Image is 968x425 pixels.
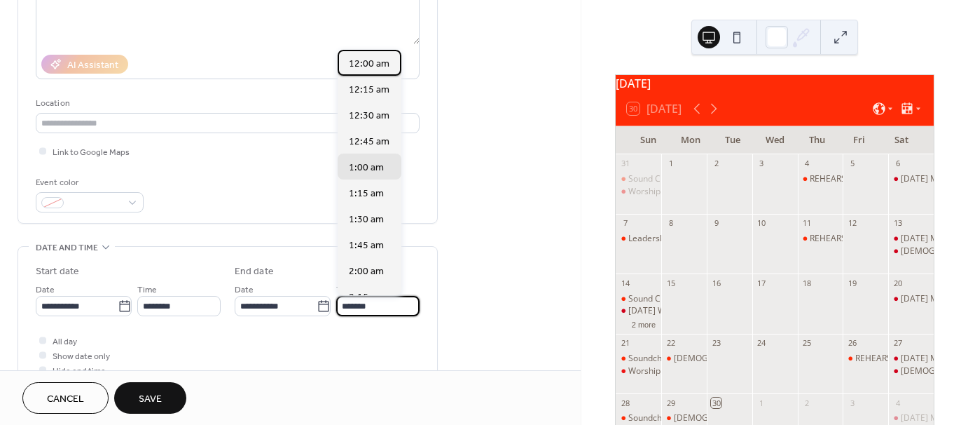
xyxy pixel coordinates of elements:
div: Saturday Morning Prayer [888,233,934,245]
div: 11 [802,218,813,229]
span: Time [137,283,157,297]
span: All day [53,335,77,349]
span: 12:45 am [349,135,389,149]
span: 1:30 am [349,212,384,227]
div: Saturday Morning Prayer [888,173,934,185]
div: Bible Study [661,353,707,365]
div: 25 [802,338,813,349]
div: 5 [847,158,857,169]
div: Sat [880,126,922,154]
div: [DEMOGRAPHIC_DATA] Study [674,412,790,424]
div: Start date [36,264,79,279]
div: Leadership Lunch- Meeting [628,233,734,245]
div: 27 [892,338,903,349]
div: 21 [620,338,630,349]
span: Time [336,283,356,297]
div: Sun [627,126,669,154]
div: Bible Study [661,412,707,424]
span: 2:15 am [349,290,384,305]
div: 9 [711,218,721,229]
span: 12:00 am [349,57,389,72]
div: REHEARSAL- Women’s Choir [798,233,843,245]
div: 8 [665,218,676,229]
span: 2:00 am [349,264,384,279]
span: Date [36,283,55,297]
div: Women's Day Worship Experience [616,305,661,317]
span: 1:45 am [349,238,384,253]
div: 1 [665,158,676,169]
div: 2 [802,398,813,408]
div: Saturday Morning Prayer [888,412,934,424]
div: Thu [796,126,838,154]
div: 15 [665,278,676,288]
span: 1:00 am [349,161,384,175]
div: 3 [847,398,857,408]
div: 28 [620,398,630,408]
div: 1 [756,398,767,408]
div: Worship Experience @ THE HARBORSIDE [616,365,661,377]
div: Wed [754,126,796,154]
div: [DEMOGRAPHIC_DATA] Study [674,353,790,365]
div: Event color [36,175,141,190]
div: 4 [802,158,813,169]
div: 6 [892,158,903,169]
div: 29 [665,398,676,408]
button: Save [114,382,186,414]
button: Cancel [22,382,109,414]
span: 12:30 am [349,109,389,123]
div: 31 [620,158,630,169]
div: 18 [802,278,813,288]
div: Saturday Morning Prayer [888,353,934,365]
div: [DATE] Worship Experience [628,305,735,317]
span: Link to Google Maps [53,145,130,160]
div: Leadership Lunch- Meeting [616,233,661,245]
div: [DATE] [616,75,934,92]
div: 10 [756,218,767,229]
span: Date [235,283,254,297]
div: Mon [669,126,711,154]
span: Cancel [47,392,84,407]
div: Sound Check- Women's Choir [616,293,661,305]
div: Soundcheck & REHEARSAL [616,412,661,424]
div: Worship Experience @ THE HARBORSIDE [628,365,788,377]
div: 30 [711,398,721,408]
div: End date [235,264,274,279]
div: Tue [712,126,754,154]
span: Hide end time [53,364,106,379]
div: Evangelism @ Larkin Chase in Bowie, MD [888,245,934,257]
div: Worship Experience @ THE HARBORSIDE [616,186,661,198]
span: Date and time [36,241,98,255]
div: Soundcheck / REHEARAL Praise team [628,353,773,365]
span: Save [139,392,162,407]
div: Worship Experience @ THE HARBORSIDE [628,186,788,198]
div: 17 [756,278,767,288]
div: 12 [847,218,857,229]
div: Sound Check-Praise Team [628,173,731,185]
div: Soundcheck & REHEARSAL [628,412,732,424]
div: Sound Check-Praise Team [616,173,661,185]
div: Soundcheck / REHEARAL Praise team [616,353,661,365]
div: Sound Check- Women's Choir [628,293,743,305]
div: REHEARSAL-Women's Choir [810,173,918,185]
div: 22 [665,338,676,349]
span: 1:15 am [349,187,384,201]
div: REHEARSAL-Women's Choir [798,173,843,185]
div: 24 [756,338,767,349]
button: 2 more [626,318,661,330]
div: 7 [620,218,630,229]
div: 26 [847,338,857,349]
div: 20 [892,278,903,288]
span: 12:15 am [349,83,389,97]
div: 2 [711,158,721,169]
div: 23 [711,338,721,349]
span: Show date only [53,349,110,364]
div: 3 [756,158,767,169]
div: Fri [838,126,880,154]
div: Evangelism @ Doctors Comm Rehab [888,365,934,377]
div: REHEARSAL- Praise Team (service for 9/28) [843,353,888,365]
div: 13 [892,218,903,229]
div: Location [36,96,417,111]
div: REHEARSAL- Women’s Choir [810,233,920,245]
div: 14 [620,278,630,288]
